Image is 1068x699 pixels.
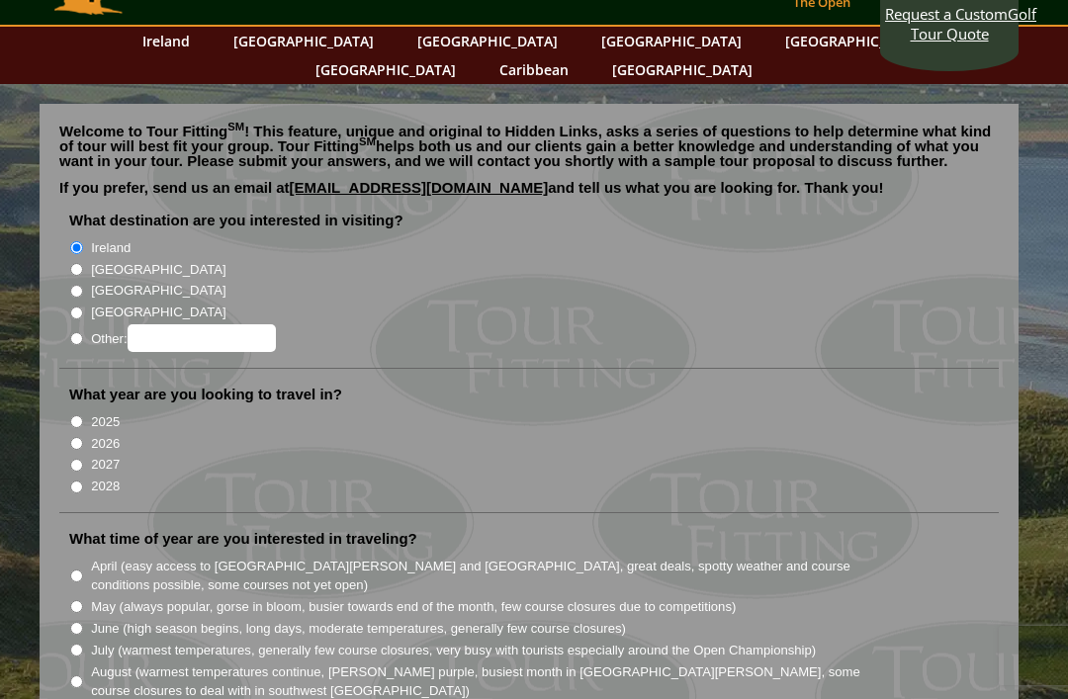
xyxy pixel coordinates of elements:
label: [GEOGRAPHIC_DATA] [91,281,225,301]
label: What time of year are you interested in traveling? [69,529,417,549]
label: 2026 [91,434,120,454]
label: 2025 [91,412,120,432]
p: If you prefer, send us an email at and tell us what you are looking for. Thank you! [59,180,999,210]
label: 2027 [91,455,120,475]
a: Caribbean [489,55,578,84]
span: Request a Custom [885,4,1008,24]
label: [GEOGRAPHIC_DATA] [91,260,225,280]
label: What year are you looking to travel in? [69,385,342,404]
label: 2028 [91,477,120,496]
a: [GEOGRAPHIC_DATA] [223,27,384,55]
a: [GEOGRAPHIC_DATA] [306,55,466,84]
a: [GEOGRAPHIC_DATA] [775,27,935,55]
a: [GEOGRAPHIC_DATA] [591,27,752,55]
label: May (always popular, gorse in bloom, busier towards end of the month, few course closures due to ... [91,597,736,617]
input: Other: [128,324,276,352]
label: Ireland [91,238,131,258]
label: June (high season begins, long days, moderate temperatures, generally few course closures) [91,619,626,639]
label: July (warmest temperatures, generally few course closures, very busy with tourists especially aro... [91,641,816,660]
a: [GEOGRAPHIC_DATA] [407,27,568,55]
label: Other: [91,324,275,352]
a: [EMAIL_ADDRESS][DOMAIN_NAME] [290,179,549,196]
a: Ireland [133,27,200,55]
label: April (easy access to [GEOGRAPHIC_DATA][PERSON_NAME] and [GEOGRAPHIC_DATA], great deals, spotty w... [91,557,886,595]
p: Welcome to Tour Fitting ! This feature, unique and original to Hidden Links, asks a series of que... [59,124,999,168]
a: [GEOGRAPHIC_DATA] [602,55,762,84]
sup: SM [359,135,376,147]
sup: SM [227,121,244,132]
label: What destination are you interested in visiting? [69,211,403,230]
label: [GEOGRAPHIC_DATA] [91,303,225,322]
